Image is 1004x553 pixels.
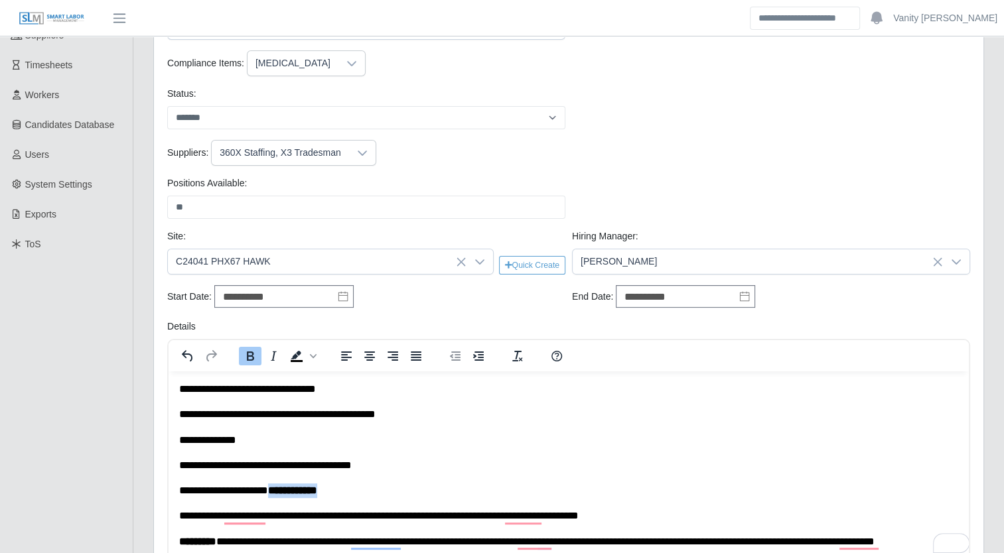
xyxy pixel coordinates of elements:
button: Redo [200,347,222,365]
button: Quick Create [499,256,565,275]
label: Positions Available: [167,176,247,190]
button: Undo [177,347,199,365]
button: Align center [358,347,381,365]
button: Clear formatting [506,347,529,365]
button: Align right [382,347,404,365]
body: Rich Text Area. Press ALT-0 for help. [11,11,790,99]
input: Search [750,7,860,30]
label: End Date: [572,290,613,304]
button: Align left [335,347,358,365]
span: Workers [25,90,60,100]
div: 360X Staffing, X3 Tradesman [212,141,349,165]
button: Bold [239,347,261,365]
span: Candidates Database [25,119,115,130]
button: Help [545,347,568,365]
button: Justify [405,347,427,365]
span: Timesheets [25,60,73,70]
label: Hiring Manager: [572,229,638,243]
span: System Settings [25,179,92,190]
button: Italic [262,347,285,365]
a: Vanity [PERSON_NAME] [893,11,997,25]
label: Status: [167,87,196,101]
span: Users [25,149,50,160]
img: SLM Logo [19,11,85,26]
label: Start Date: [167,290,212,304]
iframe: Rich Text Area [169,371,969,553]
body: To enrich screen reader interactions, please activate Accessibility in Grammarly extension settings [11,11,790,294]
button: Decrease indent [444,347,466,365]
span: Exports [25,209,56,219]
label: Details [167,320,196,334]
span: Jerrin Jaramillo [573,249,943,274]
label: Compliance Items: [167,56,244,70]
span: C24041 PHX67 HAWK [168,249,466,274]
label: Site: [167,229,186,243]
div: [MEDICAL_DATA] [248,51,338,76]
label: Suppliers: [167,146,208,160]
div: Background color Black [285,347,319,365]
button: Increase indent [467,347,490,365]
span: ToS [25,239,41,249]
